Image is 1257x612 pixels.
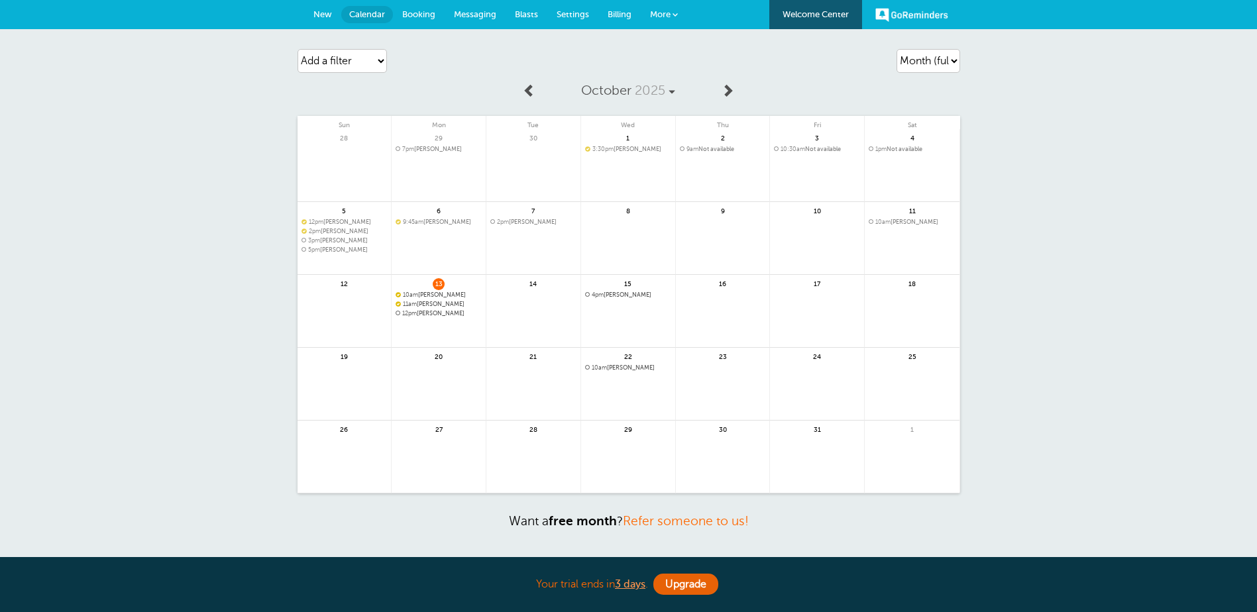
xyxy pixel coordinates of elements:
span: Blakney Jimerson [585,291,671,299]
span: Zhane Barrett [869,219,956,226]
a: 3:30pm[PERSON_NAME] [585,146,671,153]
span: Not available [680,146,766,153]
span: Confirmed. Changing the appointment date will unconfirm the appointment. [396,301,400,306]
span: 9am [686,146,698,152]
a: 10:30amNot available [774,146,860,153]
span: Christine Guider [585,364,671,372]
span: 22 [622,351,634,361]
span: 4pm [592,291,604,298]
span: Fri [770,116,864,129]
span: Tue [486,116,580,129]
span: Teri Hanson [396,146,482,153]
span: 6 [433,205,445,215]
span: Courtney Konicki [301,228,388,235]
span: Booking [402,9,435,19]
a: 9amNot available [680,146,766,153]
span: 18 [906,278,918,288]
span: Confirmed. Changing the appointment date will unconfirm the appointment. [301,228,305,233]
span: 7 [527,205,539,215]
span: Carolina Smith [396,310,482,317]
span: 10am [403,291,418,298]
span: 25 [906,351,918,361]
span: 10am [875,219,891,225]
span: Thu [676,116,770,129]
a: 10am[PERSON_NAME] [869,219,956,226]
span: 12pm [309,219,323,225]
span: 2 [717,132,729,142]
span: 3 [811,132,823,142]
span: 11am [403,301,417,307]
a: 7pm[PERSON_NAME] [396,146,482,153]
a: 2pm[PERSON_NAME] [490,219,576,226]
span: Not available [869,146,956,153]
div: Your trial ends in . [298,570,960,599]
span: 27 [433,424,445,434]
span: Rickey Jones [396,219,482,226]
strong: free month [549,514,617,528]
a: 9:45am[PERSON_NAME] [396,219,482,226]
a: 3pm[PERSON_NAME] [301,237,388,244]
span: Sun [298,116,392,129]
span: 5pm [308,246,320,253]
span: Wed [581,116,675,129]
span: 13 [433,278,445,288]
a: 11am[PERSON_NAME] [396,301,482,308]
span: 4 [906,132,918,142]
span: 19 [338,351,350,361]
span: 5 [338,205,350,215]
span: Amy Nicely [301,237,388,244]
span: 2pm [497,219,509,225]
span: New [313,9,332,19]
span: 2025 [635,83,665,98]
span: 1 [622,132,634,142]
span: 24 [811,351,823,361]
span: 10am [592,364,607,371]
span: Billing [608,9,631,19]
a: 10am[PERSON_NAME] [396,291,482,299]
span: 31 [811,424,823,434]
span: Not available [774,146,860,153]
span: 16 [717,278,729,288]
span: 11 [906,205,918,215]
a: 10am[PERSON_NAME] [585,364,671,372]
span: Confirmed. Changing the appointment date will unconfirm the appointment. [396,219,400,224]
span: 3:30pm [592,146,614,152]
a: Calendar [341,6,393,23]
span: Mon [392,116,486,129]
span: Calendar [349,9,385,19]
span: 20 [433,351,445,361]
p: Want a ? [298,513,960,529]
span: Tina Gordon [301,246,388,254]
span: 29 [433,132,445,142]
span: Confirmed. Changing the appointment date will unconfirm the appointment. [396,291,400,297]
span: 14 [527,278,539,288]
span: 29 [622,424,634,434]
span: Sat [865,116,959,129]
a: 5pm[PERSON_NAME] [301,246,388,254]
span: 1pm [875,146,887,152]
span: 30 [527,132,539,142]
a: Refer someone to us! [623,514,749,528]
a: October 2025 [543,76,714,105]
span: 28 [338,132,350,142]
span: 8 [622,205,634,215]
span: Settings [557,9,589,19]
a: 4pm[PERSON_NAME] [585,291,671,299]
span: Quanzel Dilworth [396,291,482,299]
span: 2pm [309,228,321,234]
span: Islande Mondesir [301,219,388,226]
span: October [581,83,631,98]
span: Blasts [515,9,538,19]
span: 15 [622,278,634,288]
span: 28 [527,424,539,434]
span: Angela Blazer [490,219,576,226]
span: 23 [717,351,729,361]
span: 1 [906,424,918,434]
a: 12pm[PERSON_NAME] [396,310,482,317]
span: Confirmed. Changing the appointment date will unconfirm the appointment. [585,146,589,151]
a: 12pm[PERSON_NAME] [301,219,388,226]
span: 10:30am [781,146,805,152]
span: 30 [717,424,729,434]
span: Giovanna Jones [585,146,671,153]
span: 21 [527,351,539,361]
